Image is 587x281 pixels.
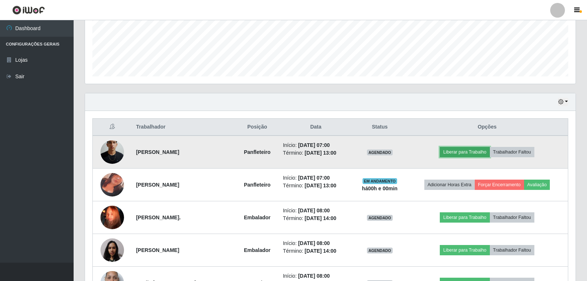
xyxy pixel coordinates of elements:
[490,212,534,223] button: Trabalhador Faltou
[136,215,181,220] strong: [PERSON_NAME].
[279,119,353,136] th: Data
[132,119,236,136] th: Trabalhador
[283,149,349,157] li: Término:
[475,180,524,190] button: Forçar Encerramento
[367,215,393,221] span: AGENDADO
[100,197,124,238] img: 1757527899445.jpeg
[490,245,534,255] button: Trabalhador Faltou
[136,247,179,253] strong: [PERSON_NAME]
[440,245,489,255] button: Liberar para Trabalho
[283,174,349,182] li: Início:
[305,215,336,221] time: [DATE] 14:00
[362,185,398,191] strong: há 00 h e 00 min
[283,141,349,149] li: Início:
[367,248,393,253] span: AGENDADO
[283,215,349,222] li: Término:
[367,149,393,155] span: AGENDADO
[490,147,534,157] button: Trabalhador Faltou
[283,207,349,215] li: Início:
[136,149,179,155] strong: [PERSON_NAME]
[100,126,124,178] img: 1758113162327.jpeg
[283,272,349,280] li: Início:
[244,149,270,155] strong: Panfleteiro
[424,180,475,190] button: Adicionar Horas Extra
[406,119,568,136] th: Opções
[298,273,330,279] time: [DATE] 08:00
[236,119,279,136] th: Posição
[298,208,330,213] time: [DATE] 08:00
[305,183,336,188] time: [DATE] 13:00
[298,175,330,181] time: [DATE] 07:00
[305,150,336,156] time: [DATE] 13:00
[298,142,330,148] time: [DATE] 07:00
[244,182,270,188] strong: Panfleteiro
[283,182,349,190] li: Término:
[305,248,336,254] time: [DATE] 14:00
[363,178,397,184] span: EM ANDAMENTO
[283,239,349,247] li: Início:
[298,240,330,246] time: [DATE] 08:00
[244,215,270,220] strong: Embalador
[136,182,179,188] strong: [PERSON_NAME]
[100,164,124,206] img: 1757611539087.jpeg
[440,212,489,223] button: Liberar para Trabalho
[12,6,45,15] img: CoreUI Logo
[283,247,349,255] li: Término:
[524,180,550,190] button: Avaliação
[244,247,270,253] strong: Embalador
[440,147,489,157] button: Liberar para Trabalho
[353,119,407,136] th: Status
[100,235,124,266] img: 1757986277992.jpeg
